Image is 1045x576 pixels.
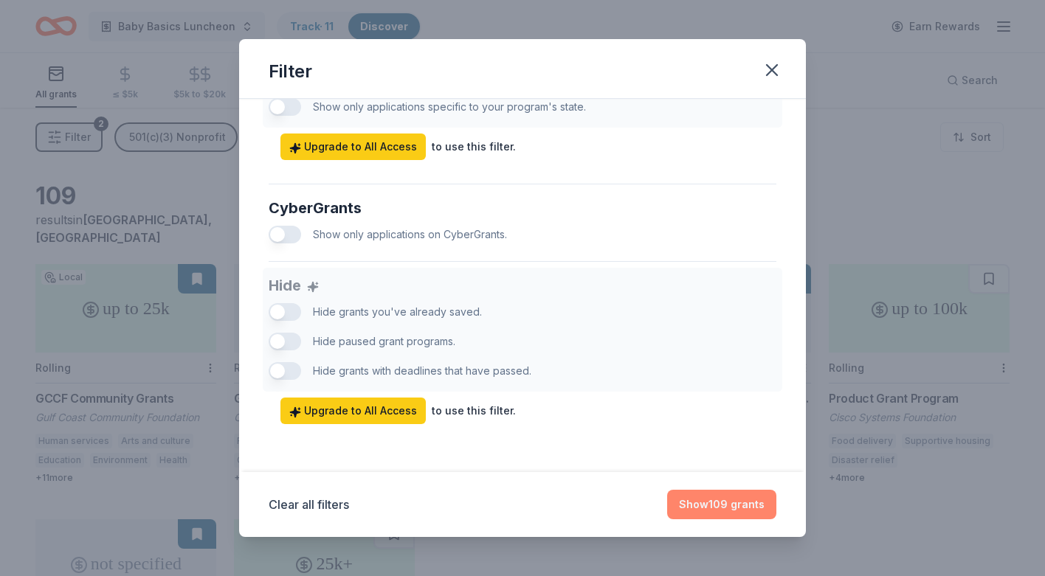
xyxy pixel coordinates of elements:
div: CyberGrants [269,196,776,220]
div: to use this filter. [432,402,516,420]
a: Upgrade to All Access [280,133,426,160]
button: Clear all filters [269,496,349,513]
a: Upgrade to All Access [280,398,426,424]
div: to use this filter. [432,138,516,156]
span: Upgrade to All Access [289,138,417,156]
span: Show only applications on CyberGrants. [313,228,507,240]
span: Upgrade to All Access [289,402,417,420]
button: Show109 grants [667,490,776,519]
div: Filter [269,60,312,83]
